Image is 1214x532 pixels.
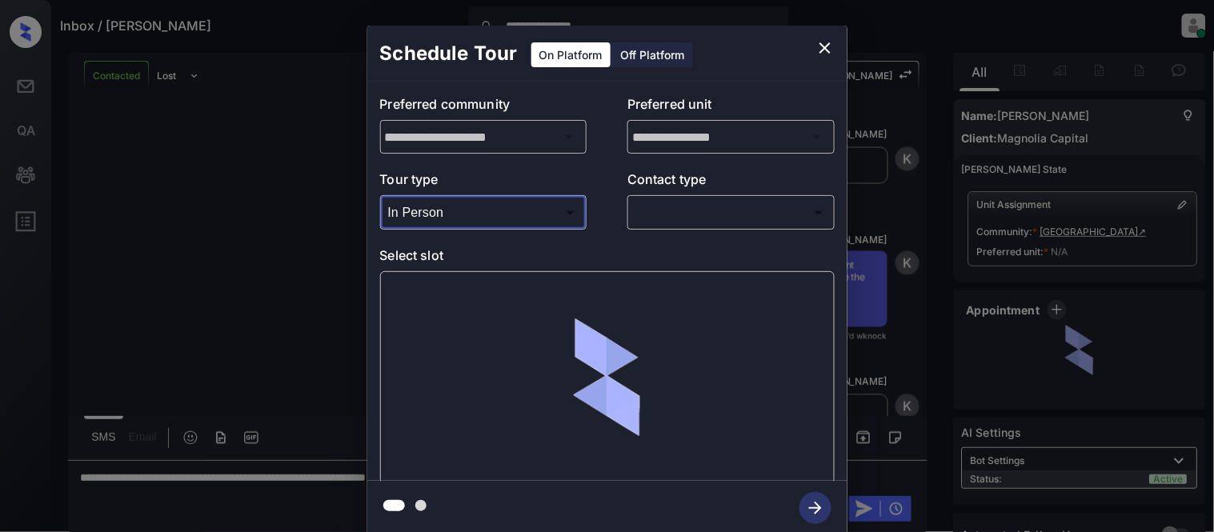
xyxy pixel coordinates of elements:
[380,246,835,271] p: Select slot
[531,42,611,67] div: On Platform
[627,94,835,120] p: Preferred unit
[613,42,693,67] div: Off Platform
[627,170,835,195] p: Contact type
[367,26,531,82] h2: Schedule Tour
[809,32,841,64] button: close
[384,199,583,226] div: In Person
[380,94,587,120] p: Preferred community
[513,284,701,472] img: loaderv1.7921fd1ed0a854f04152.gif
[380,170,587,195] p: Tour type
